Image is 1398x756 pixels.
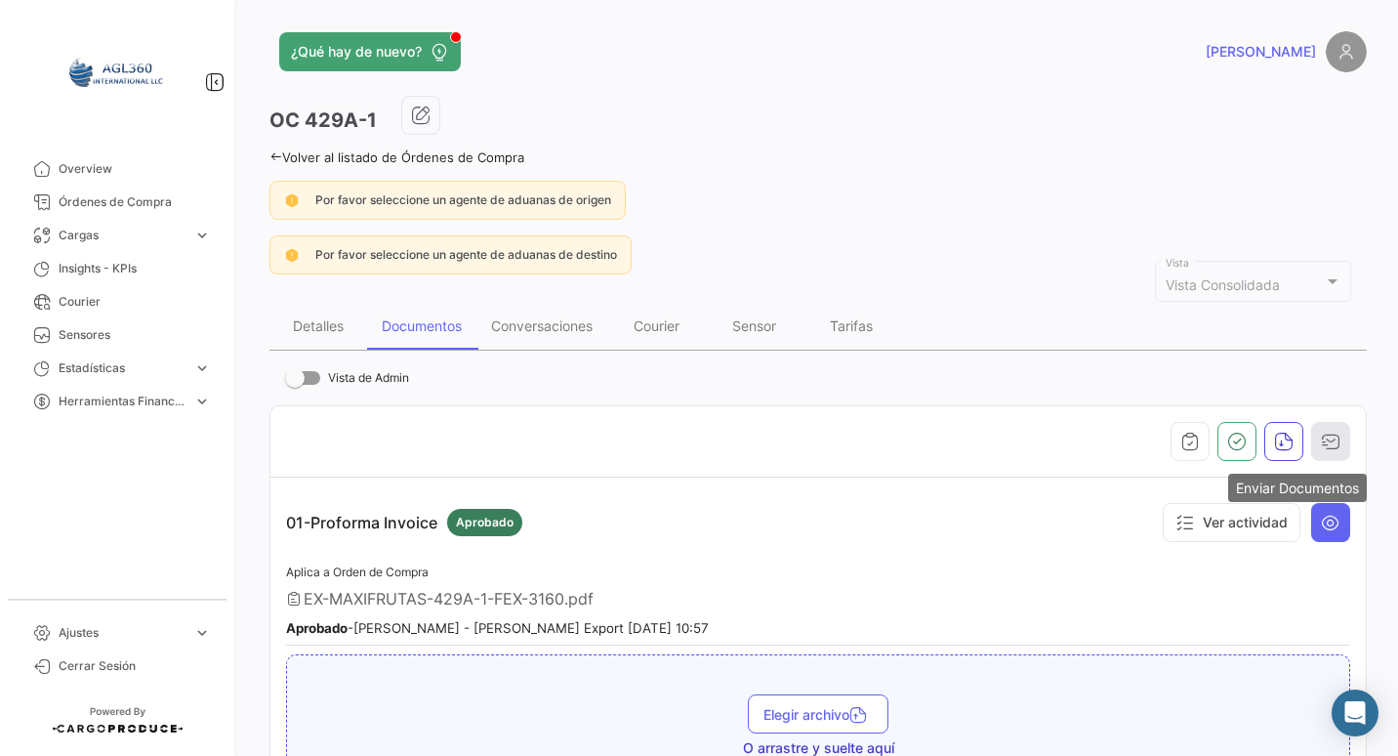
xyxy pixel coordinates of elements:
[286,620,348,636] b: Aprobado
[16,318,219,352] a: Sensores
[1166,276,1280,293] mat-select-trigger: Vista Consolidada
[1228,474,1367,502] div: Enviar Documentos
[1332,690,1378,736] div: Abrir Intercom Messenger
[16,252,219,285] a: Insights - KPIs
[286,509,522,536] p: 01-Proforma Invoice
[59,393,185,410] span: Herramientas Financieras
[304,589,594,609] span: EX-MAXIFRUTAS-429A-1-FEX-3160.pdf
[830,317,873,334] div: Tarifas
[286,565,429,579] span: Aplica a Orden de Compra
[763,706,873,723] span: Elegir archivo
[59,657,211,675] span: Cerrar Sesión
[291,42,422,62] span: ¿Qué hay de nuevo?
[59,326,211,344] span: Sensores
[59,193,211,211] span: Órdenes de Compra
[59,293,211,311] span: Courier
[193,393,211,410] span: expand_more
[59,359,185,377] span: Estadísticas
[382,317,462,334] div: Documentos
[732,317,776,334] div: Sensor
[634,317,679,334] div: Courier
[748,694,888,734] button: Elegir archivo
[269,149,524,165] a: Volver al listado de Órdenes de Compra
[491,317,593,334] div: Conversaciones
[59,624,185,642] span: Ajustes
[59,227,185,244] span: Cargas
[16,152,219,186] a: Overview
[456,514,514,531] span: Aprobado
[1206,42,1316,62] span: [PERSON_NAME]
[68,23,166,121] img: 64a6efb6-309f-488a-b1f1-3442125ebd42.png
[59,260,211,277] span: Insights - KPIs
[59,160,211,178] span: Overview
[279,32,461,71] button: ¿Qué hay de nuevo?
[286,620,709,636] small: - [PERSON_NAME] - [PERSON_NAME] Export [DATE] 10:57
[293,317,344,334] div: Detalles
[328,366,409,390] span: Vista de Admin
[193,359,211,377] span: expand_more
[315,247,617,262] span: Por favor seleccione un agente de aduanas de destino
[16,186,219,219] a: Órdenes de Compra
[1326,31,1367,72] img: placeholder-user.png
[16,285,219,318] a: Courier
[315,192,611,207] span: Por favor seleccione un agente de aduanas de origen
[193,227,211,244] span: expand_more
[193,624,211,642] span: expand_more
[269,106,377,134] h3: OC 429A-1
[1163,503,1300,542] button: Ver actividad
